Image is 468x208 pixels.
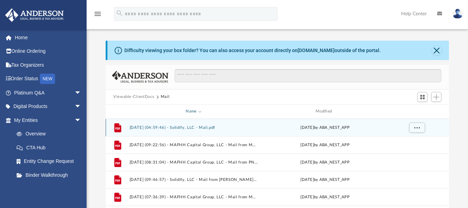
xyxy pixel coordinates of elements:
[298,48,335,53] a: [DOMAIN_NAME]
[5,100,92,114] a: Digital Productsarrow_drop_down
[129,108,258,115] div: Name
[10,182,88,196] a: My Blueprint
[261,194,389,200] div: [DATE] by ABA_NEST_APP
[74,86,88,100] span: arrow_drop_down
[417,92,428,102] button: Switch to Grid View
[452,9,463,19] img: User Pic
[109,108,126,115] div: id
[261,108,389,115] div: Modified
[10,155,92,168] a: Entity Change Request
[130,125,258,130] button: [DATE] (04:59:46) - Solidify, LLC - Mail.pdf
[130,194,258,199] button: [DATE] (07:36:39) - MAFHH Capital Group, LLC - Mail from MAFHH CAPITAL GROUP LLC.pdf
[5,113,92,127] a: My Entitiesarrow_drop_down
[392,108,441,115] div: id
[94,13,102,18] a: menu
[5,44,92,58] a: Online Ordering
[10,168,92,182] a: Binder Walkthrough
[261,124,389,131] div: [DATE] by ABA_NEST_APP
[409,122,425,133] button: More options
[113,94,154,100] button: Viewable-ClientDocs
[10,127,92,141] a: Overview
[124,47,381,54] div: Difficulty viewing your box folder? You can also access your account directly on outside of the p...
[175,69,441,82] input: Search files and folders
[432,45,442,55] button: Close
[10,141,92,155] a: CTA Hub
[116,9,123,17] i: search
[261,142,389,148] div: [DATE] by ABA_NEST_APP
[130,142,258,147] button: [DATE] (09:22:56) - MAFHH Capital Group, LLC - Mail from MAFHH CAPITAL GROUP LLC.pdf
[261,176,389,183] div: [DATE] by ABA_NEST_APP
[94,10,102,18] i: menu
[130,177,258,182] button: [DATE] (09:46:57) - Solidify, LLC - Mail from [PERSON_NAME].pdf
[161,94,170,100] button: Mail
[5,31,92,44] a: Home
[5,86,92,100] a: Platinum Q&Aarrow_drop_down
[3,8,66,22] img: Anderson Advisors Platinum Portal
[74,113,88,127] span: arrow_drop_down
[261,159,389,165] div: [DATE] by ABA_NEST_APP
[74,100,88,114] span: arrow_drop_down
[40,74,55,84] div: NEW
[130,160,258,164] button: [DATE] (08:31:04) - MAFHH Capital Group, LLC - Mail from PNCBANK.pdf
[5,72,92,86] a: Order StatusNEW
[431,92,442,102] button: Add
[5,58,92,72] a: Tax Organizers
